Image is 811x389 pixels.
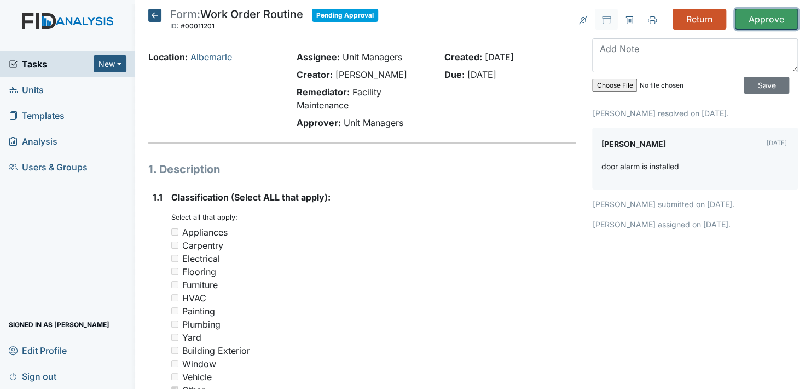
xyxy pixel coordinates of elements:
[171,334,178,341] input: Yard
[148,52,188,62] strong: Location:
[171,281,178,288] input: Furniture
[182,370,212,384] div: Vehicle
[171,255,178,262] input: Electrical
[170,8,200,21] span: Form:
[171,373,178,380] input: Vehicle
[673,9,726,30] input: Return
[170,9,303,33] div: Work Order Routine
[744,77,789,94] input: Save
[182,278,218,291] div: Furniture
[467,69,496,80] span: [DATE]
[190,52,232,62] a: Albemarle
[171,294,178,301] input: HVAC
[181,22,215,30] span: #00011201
[182,331,201,344] div: Yard
[592,219,798,230] p: [PERSON_NAME] assigned on [DATE].
[9,158,88,175] span: Users & Groups
[182,344,250,357] div: Building Exterior
[182,305,215,318] div: Painting
[182,318,221,331] div: Plumbing
[296,69,332,80] strong: Creator:
[182,357,216,370] div: Window
[9,133,57,150] span: Analysis
[296,117,340,128] strong: Approver:
[153,191,163,204] label: 1.1
[171,307,178,314] input: Painting
[342,52,402,62] span: Unit Managers
[444,52,482,62] strong: Created:
[767,139,787,147] small: [DATE]
[592,198,798,210] p: [PERSON_NAME] submitted on [DATE].
[182,252,220,265] div: Electrical
[171,228,178,236] input: Appliances
[170,22,179,30] span: ID:
[9,368,56,385] span: Sign out
[182,291,206,305] div: HVAC
[171,347,178,354] input: Building Exterior
[9,342,67,359] span: Edit Profile
[9,316,109,333] span: Signed in as [PERSON_NAME]
[335,69,407,80] span: [PERSON_NAME]
[148,161,576,178] h1: 1. Description
[592,107,798,119] p: [PERSON_NAME] resolved on [DATE].
[171,268,178,275] input: Flooring
[94,55,126,72] button: New
[343,117,403,128] span: Unit Managers
[312,9,378,22] span: Pending Approval
[171,213,237,221] small: Select all that apply:
[171,192,331,203] span: Classification (Select ALL that apply):
[171,242,178,249] input: Carpentry
[601,136,665,152] label: [PERSON_NAME]
[296,52,339,62] strong: Assignee:
[296,87,349,98] strong: Remediator:
[9,107,65,124] span: Templates
[444,69,465,80] strong: Due:
[9,81,44,98] span: Units
[601,161,679,172] p: door alarm is installed
[9,58,94,71] a: Tasks
[171,321,178,328] input: Plumbing
[171,360,178,367] input: Window
[182,265,216,278] div: Flooring
[735,9,798,30] input: Approve
[182,226,228,239] div: Appliances
[485,52,514,62] span: [DATE]
[182,239,223,252] div: Carpentry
